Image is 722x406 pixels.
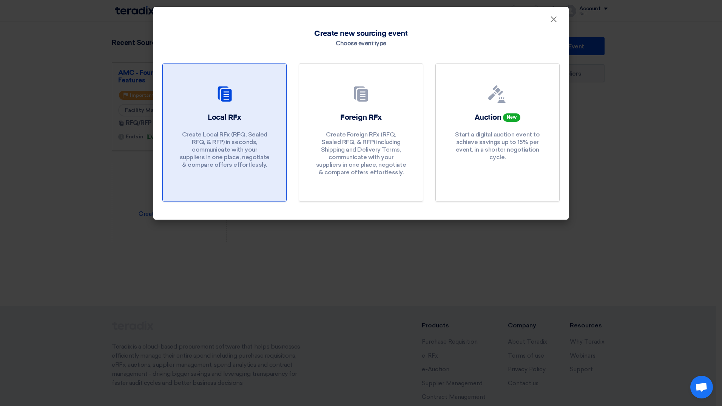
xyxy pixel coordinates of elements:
a: Auction New Start a digital auction event to achieve savings up to 15% per event, in a shorter ne... [435,64,560,201]
div: Open chat [690,376,713,398]
p: Create Local RFx (RFQ, Sealed RFQ, & RFP) in seconds, communicate with your suppliers in one plac... [179,131,270,169]
span: Auction [475,114,501,121]
div: Choose event type [336,39,386,48]
p: Create Foreign RFx (RFQ, Sealed RFQ, & RFP) including Shipping and Delivery Terms, communicate wi... [316,131,406,176]
span: × [550,14,557,29]
span: New [503,113,520,122]
a: Local RFx Create Local RFx (RFQ, Sealed RFQ, & RFP) in seconds, communicate with your suppliers i... [162,64,287,201]
button: Close [544,12,563,27]
span: Create new sourcing event [314,28,407,39]
h2: Local RFx [208,112,241,123]
a: Foreign RFx Create Foreign RFx (RFQ, Sealed RFQ, & RFP) including Shipping and Delivery Terms, co... [299,64,423,201]
h2: Foreign RFx [340,112,382,123]
p: Start a digital auction event to achieve savings up to 15% per event, in a shorter negotiation cy... [452,131,543,161]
